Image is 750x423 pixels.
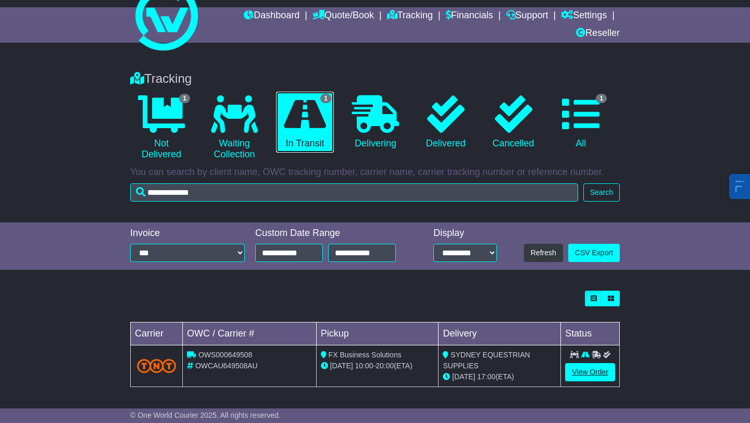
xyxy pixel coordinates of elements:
span: 1 [179,94,190,103]
span: 1 [596,94,607,103]
a: View Order [565,363,615,381]
span: 10:00 [355,362,373,370]
span: [DATE] [330,362,353,370]
span: 17:00 [477,372,495,381]
a: Settings [561,7,607,25]
a: Financials [446,7,493,25]
a: Support [506,7,548,25]
td: Pickup [316,322,439,345]
span: FX Business Solutions [329,351,402,359]
div: Custom Date Range [255,228,411,239]
a: Dashboard [244,7,299,25]
button: Search [583,183,620,202]
div: - (ETA) [321,360,434,371]
span: 1 [320,94,331,103]
div: Invoice [130,228,245,239]
a: 1 All [553,92,609,153]
a: Delivering [344,92,407,153]
span: SYDNEY EQUESTRIAN SUPPLIES [443,351,530,370]
a: Quote/Book [312,7,374,25]
div: (ETA) [443,371,556,382]
a: Cancelled [484,92,542,153]
span: [DATE] [452,372,475,381]
span: OWS000649508 [198,351,253,359]
a: CSV Export [568,244,620,262]
td: Status [561,322,620,345]
span: © One World Courier 2025. All rights reserved. [130,411,281,419]
p: You can search by client name, OWC tracking number, carrier name, carrier tracking number or refe... [130,167,620,178]
td: Carrier [131,322,183,345]
button: Refresh [524,244,563,262]
a: Tracking [387,7,433,25]
a: 1 Not Delivered [130,92,193,164]
a: Reseller [576,25,620,43]
td: OWC / Carrier # [183,322,317,345]
div: Tracking [125,71,625,86]
div: Display [433,228,497,239]
a: Waiting Collection [203,92,266,164]
span: 20:00 [376,362,394,370]
a: 1 In Transit [276,92,334,153]
a: Delivered [417,92,474,153]
img: TNT_Domestic.png [137,359,176,373]
span: OWCAU649508AU [195,362,258,370]
td: Delivery [439,322,561,345]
